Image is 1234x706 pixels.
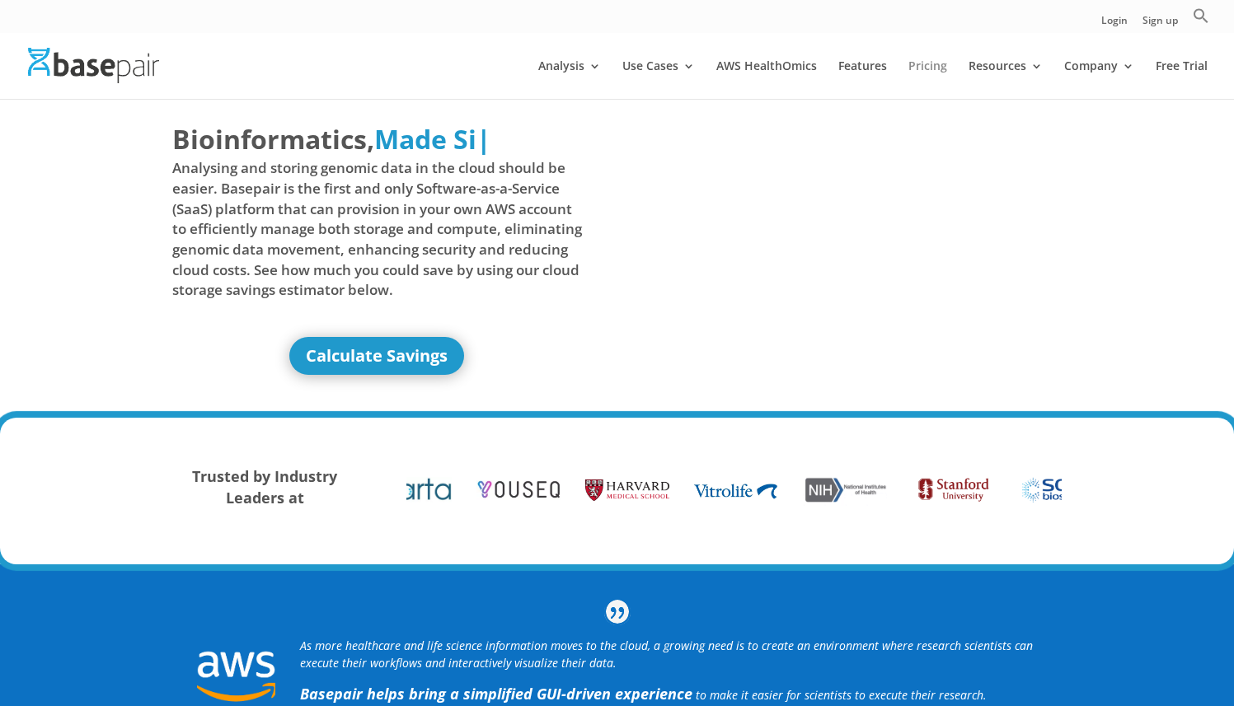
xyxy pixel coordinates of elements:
[622,60,695,99] a: Use Cases
[1193,7,1209,24] svg: Search
[192,466,337,507] strong: Trusted by Industry Leaders at
[28,48,159,83] img: Basepair
[716,60,817,99] a: AWS HealthOmics
[289,337,464,375] a: Calculate Savings
[172,158,583,300] span: Analysing and storing genomic data in the cloud should be easier. Basepair is the first and only ...
[1156,60,1208,99] a: Free Trial
[300,684,692,704] strong: Basepair helps bring a simplified GUI-driven experience
[908,60,947,99] a: Pricing
[969,60,1043,99] a: Resources
[630,120,1040,351] iframe: Basepair - NGS Analysis Simplified
[838,60,887,99] a: Features
[476,121,491,157] span: |
[374,121,476,157] span: Made Si
[172,120,374,158] span: Bioinformatics,
[1143,16,1178,33] a: Sign up
[300,638,1033,671] i: As more healthcare and life science information moves to the cloud, a growing need is to create a...
[1064,60,1134,99] a: Company
[1193,7,1209,33] a: Search Icon Link
[1101,16,1128,33] a: Login
[917,587,1214,686] iframe: Drift Widget Chat Controller
[538,60,601,99] a: Analysis
[696,687,987,703] span: to make it easier for scientists to execute their research.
